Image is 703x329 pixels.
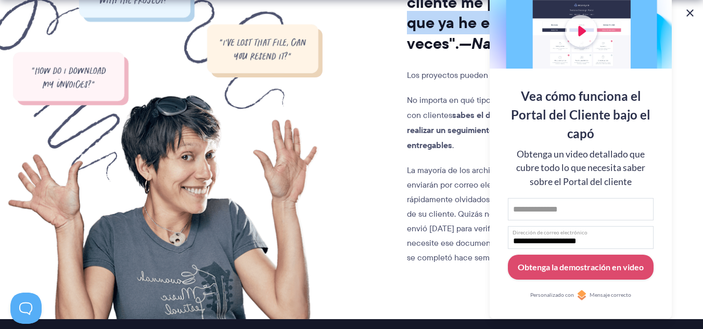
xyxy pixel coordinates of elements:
[407,164,615,264] font: La mayoría de los archivos que envíe probablemente se enviarán por correo electrónico. Estos pued...
[511,88,650,141] font: Vea cómo funciona el Portal del Cliente bajo el capó
[508,226,654,249] input: Dirección de correo electrónico
[452,139,454,151] font: .
[516,149,645,187] font: Obtenga un video detallado que cubre todo lo que necesita saber sobre el Portal del cliente
[508,255,654,280] button: Obtenga la demostración en video
[407,69,536,81] font: Los proyectos pueden complicarse.
[508,290,654,300] a: Personalizado conMensaje correcto
[577,290,587,300] img: Personalizado con RightMessage
[518,262,644,272] font: Obtenga la demostración en video
[407,109,593,151] font: sabes el dolor de cabeza que supone realizar un seguimiento de los proyectos y los entregables
[459,32,570,55] font: —Nadie, nunca.
[10,293,42,324] iframe: Activar/desactivar soporte al cliente
[590,292,631,298] font: Mensaje correcto
[530,292,574,298] font: Personalizado con
[407,94,611,121] font: No importa en qué tipo de proyectos trabajes, si trabajas con clientes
